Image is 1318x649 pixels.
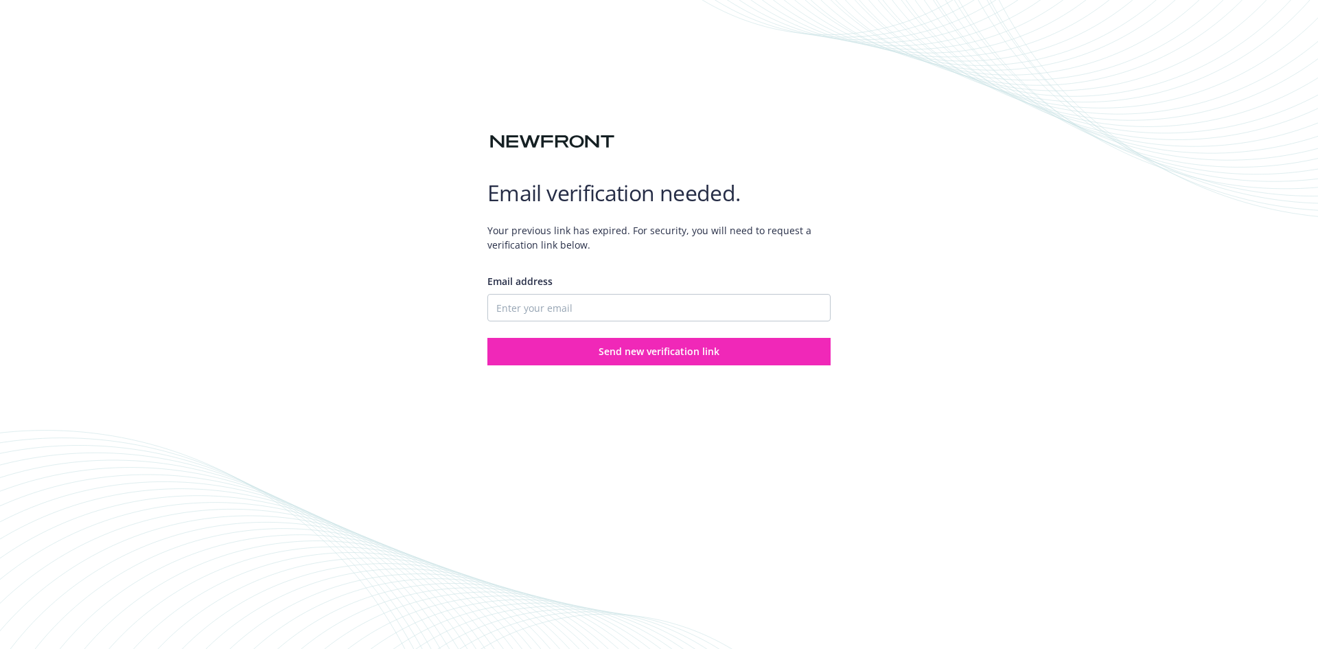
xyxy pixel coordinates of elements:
input: Enter your email [487,294,831,321]
span: Email address [487,275,553,288]
img: Newfront logo [487,130,617,154]
button: Send new verification link [487,338,831,365]
span: Send new verification link [599,345,719,358]
span: Your previous link has expired. For security, you will need to request a verification link below. [487,212,831,263]
h1: Email verification needed. [487,179,831,207]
